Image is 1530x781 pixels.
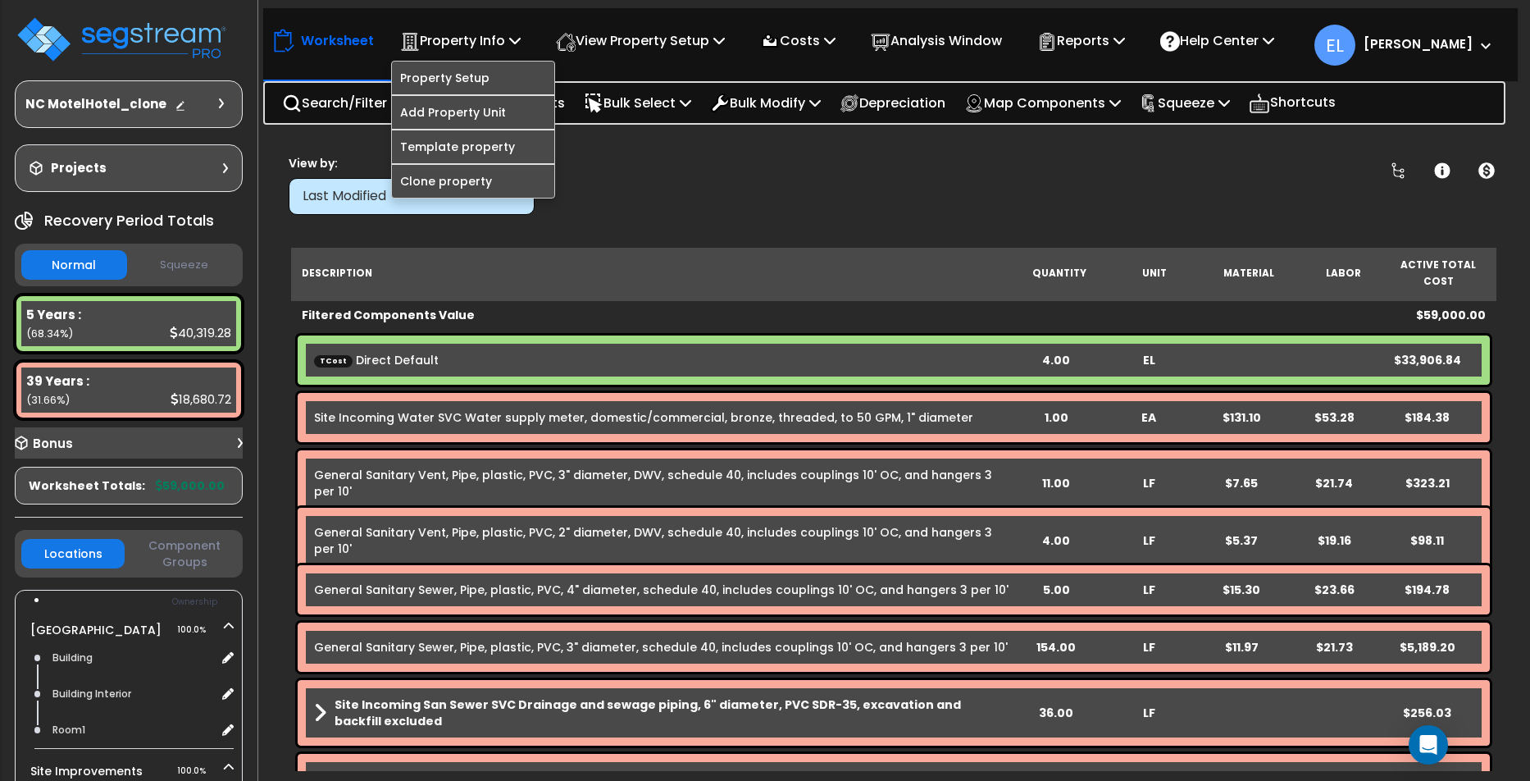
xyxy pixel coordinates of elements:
[831,84,954,122] div: Depreciation
[1037,30,1125,52] p: Reports
[1240,83,1345,123] div: Shortcuts
[303,187,505,206] div: Last Modified
[1223,267,1274,280] small: Material
[314,639,1008,655] a: Individual Item
[1102,409,1195,426] div: EA
[584,92,691,114] p: Bulk Select
[1032,267,1086,280] small: Quantity
[171,390,231,408] div: 18,680.72
[26,327,73,340] small: (68.34%)
[301,30,374,52] p: Worksheet
[314,352,439,368] a: Custom Item
[33,437,73,451] h3: Bonus
[15,15,228,64] img: logo_pro_r.png
[1381,475,1473,491] div: $323.21
[1142,267,1167,280] small: Unit
[302,267,372,280] small: Description
[30,622,162,638] a: [GEOGRAPHIC_DATA] 100.0%
[44,212,214,229] h4: Recovery Period Totals
[1288,409,1381,426] div: $53.28
[335,697,1009,729] b: Site Incoming San Sewer SVC Drainage and sewage piping, 6" diameter, PVC SDR-35, excavation and b...
[1102,352,1195,368] div: EL
[1381,582,1473,598] div: $194.78
[1195,639,1288,655] div: $11.97
[1409,725,1448,765] div: Open Intercom Messenger
[177,761,221,781] span: 100.0%
[1288,639,1381,655] div: $21.73
[302,307,475,323] b: Filtered Components Value
[48,648,216,668] div: Building
[1381,705,1473,721] div: $256.03
[1364,35,1473,53] b: [PERSON_NAME]
[314,697,1009,729] a: Assembly Title
[840,92,945,114] p: Depreciation
[26,393,70,407] small: (31.66%)
[51,160,107,176] h3: Projects
[871,30,1002,52] p: Analysis Window
[1140,92,1230,114] p: Squeeze
[1381,639,1473,655] div: $5,189.20
[1381,409,1473,426] div: $184.38
[1195,582,1288,598] div: $15.30
[177,620,221,640] span: 100.0%
[1381,532,1473,549] div: $98.11
[1195,475,1288,491] div: $7.65
[1102,582,1195,598] div: LF
[1009,582,1102,598] div: 5.00
[1009,475,1102,491] div: 11.00
[1314,25,1355,66] span: EL
[282,92,387,114] p: Search/Filter
[25,96,166,112] h3: NC MotelHotel_clone
[1009,409,1102,426] div: 1.00
[1288,582,1381,598] div: $23.66
[1416,307,1486,323] b: $59,000.00
[314,409,973,426] a: Individual Item
[760,30,836,52] p: Costs
[1160,30,1274,52] p: Help Center
[21,539,125,569] button: Locations
[21,250,127,280] button: Normal
[1288,532,1381,549] div: $19.16
[1102,532,1195,549] div: LF
[1288,475,1381,491] div: $21.74
[1009,352,1102,368] div: 4.00
[1195,532,1288,549] div: $5.37
[1400,258,1476,288] small: Active Total Cost
[133,537,236,571] button: Component Groups
[1009,639,1102,655] div: 154.00
[48,720,216,740] div: Room1
[131,251,237,280] button: Squeeze
[1326,267,1361,280] small: Labor
[400,30,521,52] p: Property Info
[392,62,554,94] a: Property Setup
[170,324,231,341] div: 40,319.28
[314,354,353,367] span: TCost
[314,524,992,557] a: Individual Item
[1102,705,1195,721] div: LF
[1009,705,1102,721] div: 36.00
[314,582,1009,598] a: Individual Item
[48,684,216,704] div: Building Interior
[392,165,554,198] a: Clone property
[314,467,992,500] a: Individual Item
[26,306,81,323] b: 5 Years :
[1195,409,1288,426] div: $131.10
[30,763,143,779] a: Site Improvements 100.0%
[556,30,725,52] p: View Property Setup
[29,477,145,494] span: Worksheet Totals:
[1102,639,1195,655] div: LF
[26,372,89,390] b: 39 Years :
[1102,475,1195,491] div: LF
[1249,91,1336,115] p: Shortcuts
[156,477,225,494] b: 59,000.00
[48,592,242,612] div: Ownership
[710,92,821,114] p: Bulk Modify
[392,130,554,163] a: Template property
[964,92,1121,114] p: Map Components
[1381,352,1473,368] div: $33,906.84
[392,96,554,129] a: Add Property Unit
[1009,532,1102,549] div: 4.00
[289,155,535,171] div: View by:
